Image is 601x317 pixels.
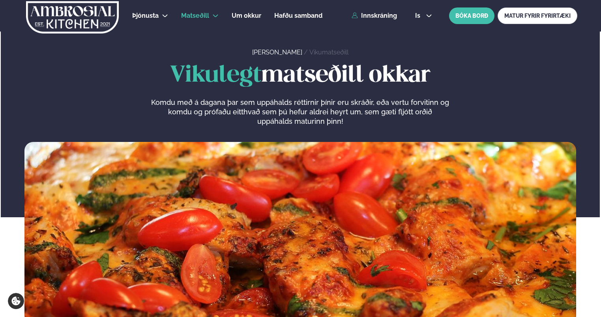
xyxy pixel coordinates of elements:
[232,11,261,21] a: Um okkur
[309,48,348,56] a: Vikumatseðill
[449,7,494,24] button: BÓKA BORÐ
[132,11,159,21] a: Þjónusta
[352,12,397,19] a: Innskráning
[25,1,120,34] img: logo
[24,63,576,88] h1: matseðill okkar
[181,11,209,21] a: Matseðill
[498,7,577,24] a: MATUR FYRIR FYRIRTÆKI
[252,48,302,56] a: [PERSON_NAME]
[274,12,322,19] span: Hafðu samband
[304,48,309,56] span: /
[232,12,261,19] span: Um okkur
[8,293,24,309] a: Cookie settings
[409,13,438,19] button: is
[181,12,209,19] span: Matseðill
[274,11,322,21] a: Hafðu samband
[170,65,261,86] span: Vikulegt
[415,13,423,19] span: is
[151,98,449,126] p: Komdu með á dagana þar sem uppáhalds réttirnir þínir eru skráðir, eða vertu forvitinn og komdu og...
[132,12,159,19] span: Þjónusta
